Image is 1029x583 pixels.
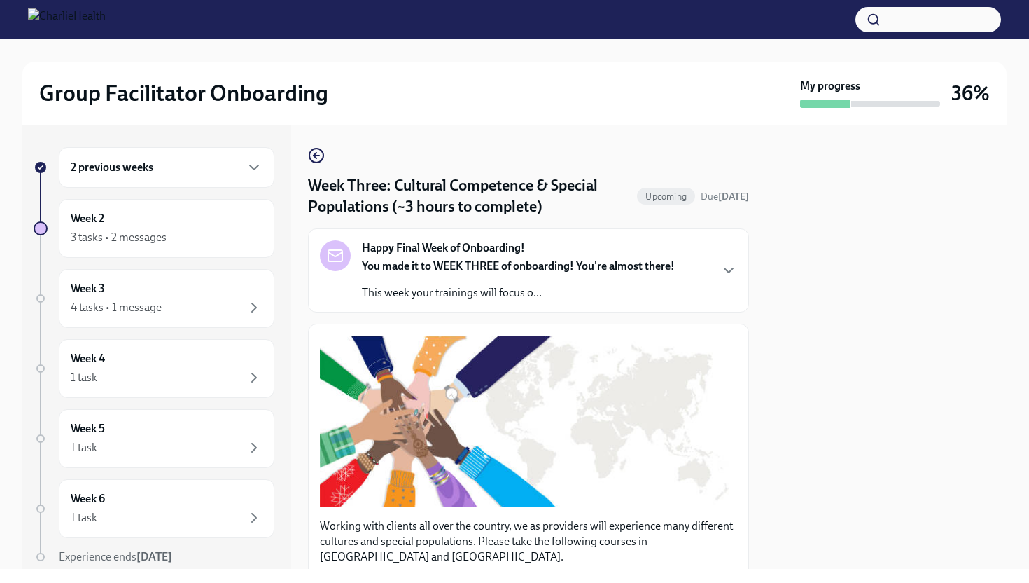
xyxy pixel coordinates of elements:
[71,211,104,226] h6: Week 2
[71,421,105,437] h6: Week 5
[71,370,97,385] div: 1 task
[34,409,274,468] a: Week 51 task
[362,259,675,273] strong: You made it to WEEK THREE of onboarding! You're almost there!
[71,160,153,175] h6: 2 previous weeks
[71,440,97,455] div: 1 task
[34,339,274,398] a: Week 41 task
[34,199,274,258] a: Week 23 tasks • 2 messages
[71,491,105,507] h6: Week 6
[136,550,172,563] strong: [DATE]
[34,269,274,328] a: Week 34 tasks • 1 message
[320,336,737,507] button: Zoom image
[320,519,737,565] p: Working with clients all over the country, we as providers will experience many different culture...
[71,281,105,296] h6: Week 3
[637,191,695,202] span: Upcoming
[71,510,97,526] div: 1 task
[71,230,167,245] div: 3 tasks • 2 messages
[362,285,675,301] p: This week your trainings will focus o...
[34,479,274,538] a: Week 61 task
[308,175,631,217] h4: Week Three: Cultural Competence & Special Populations (~3 hours to complete)
[39,79,328,107] h2: Group Facilitator Onboarding
[701,190,749,203] span: August 25th, 2025 10:00
[362,240,525,256] strong: Happy Final Week of Onboarding!
[71,300,162,315] div: 4 tasks • 1 message
[718,191,749,203] strong: [DATE]
[59,550,172,563] span: Experience ends
[59,147,274,188] div: 2 previous weeks
[71,351,105,366] h6: Week 4
[800,78,860,94] strong: My progress
[701,191,749,203] span: Due
[28,8,106,31] img: CharlieHealth
[951,81,990,106] h3: 36%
